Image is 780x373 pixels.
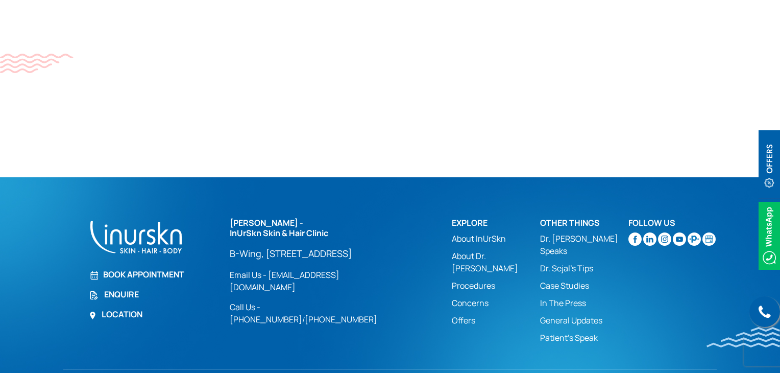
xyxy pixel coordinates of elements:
img: inurskn-footer-logo [89,218,183,255]
div: / [230,218,440,325]
img: Enquire [89,290,99,300]
img: sejal-saheta-dermatologist [688,232,701,246]
a: Patient’s Speak [540,332,628,344]
a: Case Studies [540,279,628,292]
a: Dr. Sejal's Tips [540,262,628,274]
a: Offers [452,314,540,327]
a: Call Us - [PHONE_NUMBER] [230,301,302,325]
a: General Updates [540,314,628,327]
a: In The Press [540,297,628,309]
img: instagram [658,232,671,246]
a: Whatsappicon [759,229,780,241]
a: B-Wing, [STREET_ADDRESS] [230,247,399,260]
h2: [PERSON_NAME] - InUrSkn Skin & Hair Clinic [230,218,399,238]
a: Dr. [PERSON_NAME] Speaks [540,232,628,257]
img: Location [89,312,96,319]
h2: Other Things [540,218,628,228]
img: Skin-and-Hair-Clinic [702,232,716,246]
a: Concerns [452,297,540,309]
img: bluewave [706,327,780,347]
img: youtube [673,232,686,246]
a: [PHONE_NUMBER] [305,314,377,325]
a: Book Appointment [89,268,217,281]
a: About InUrSkn [452,232,540,245]
img: up-blue-arrow.svg [760,355,767,363]
a: Email Us - [EMAIL_ADDRESS][DOMAIN_NAME] [230,269,399,293]
img: offerBt [759,130,780,198]
h2: Follow Us [628,218,717,228]
img: linkedin [643,232,656,246]
a: Procedures [452,279,540,292]
img: Whatsappicon [759,202,780,270]
a: Location [89,308,217,320]
a: Enquire [89,288,217,300]
img: facebook [628,232,642,246]
h2: Explore [452,218,540,228]
img: Book Appointment [89,271,98,280]
a: About Dr. [PERSON_NAME] [452,250,540,274]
